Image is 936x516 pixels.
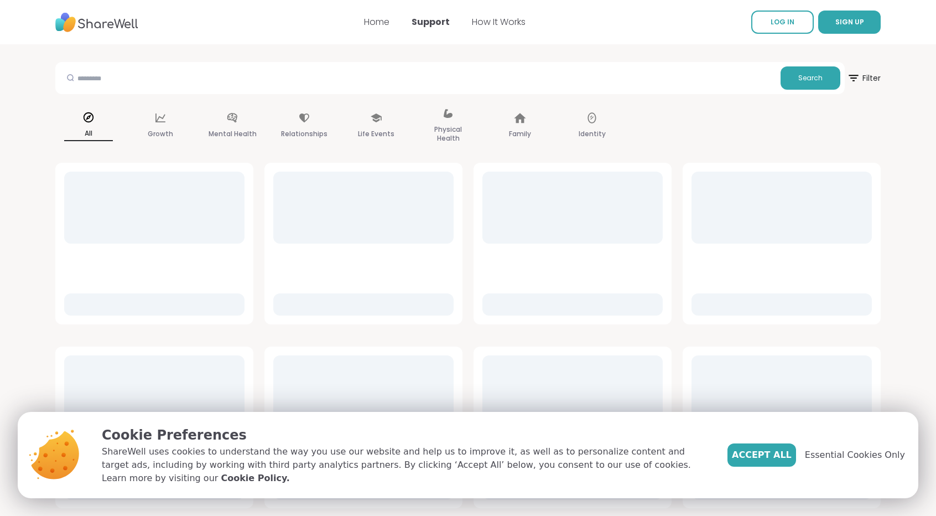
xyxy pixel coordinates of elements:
[64,127,113,141] p: All
[358,127,394,141] p: Life Events
[771,17,794,27] span: LOG IN
[472,16,526,28] a: How It Works
[102,425,710,445] p: Cookie Preferences
[221,472,289,485] a: Cookie Policy.
[732,448,792,462] span: Accept All
[835,17,864,27] span: SIGN UP
[424,123,472,145] p: Physical Health
[847,65,881,91] span: Filter
[55,7,138,38] img: ShareWell Nav Logo
[148,127,173,141] p: Growth
[209,127,257,141] p: Mental Health
[798,73,823,83] span: Search
[805,448,905,462] span: Essential Cookies Only
[847,62,881,94] button: Filter
[751,11,814,34] a: LOG IN
[281,127,327,141] p: Relationships
[364,16,389,28] a: Home
[781,66,840,90] button: Search
[818,11,881,34] button: SIGN UP
[727,443,796,467] button: Accept All
[412,16,450,28] a: Support
[579,127,606,141] p: Identity
[102,445,710,485] p: ShareWell uses cookies to understand the way you use our website and help us to improve it, as we...
[509,127,531,141] p: Family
